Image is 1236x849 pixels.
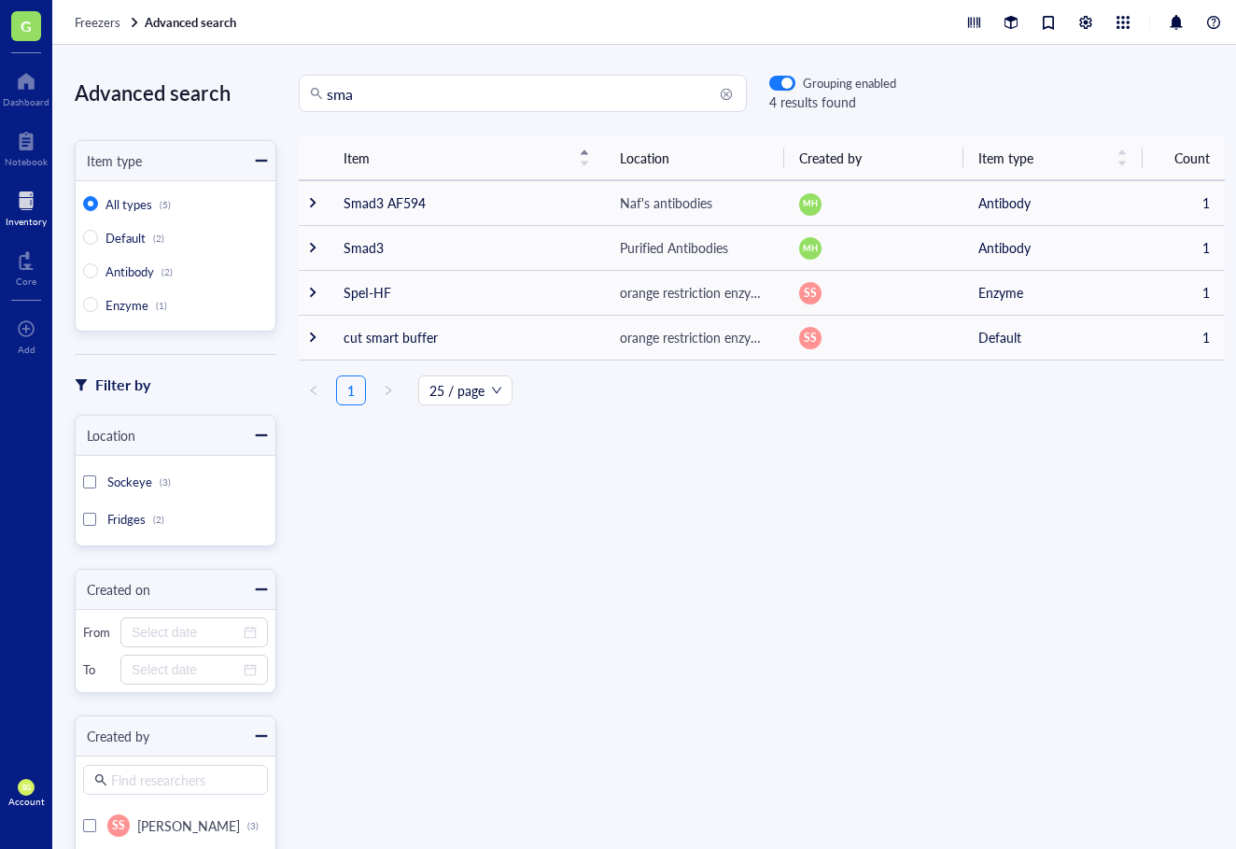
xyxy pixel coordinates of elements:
div: Advanced search [75,75,276,110]
div: Core [16,276,36,287]
span: left [308,385,319,396]
th: Count [1143,136,1225,180]
div: Purified Antibodies [620,237,728,258]
td: 1 [1143,180,1225,225]
div: Grouping enabled [803,75,896,92]
span: BG [21,784,30,792]
span: Default [105,229,146,247]
th: Item type [963,136,1143,180]
span: Item [344,148,568,168]
td: cut smart buffer [329,315,605,360]
div: orange restriction enzymes [620,282,769,303]
span: Freezers [75,13,120,31]
td: Smad3 [329,225,605,270]
div: (2) [162,266,173,277]
td: 1 [1143,270,1225,315]
li: Previous Page [299,375,329,405]
td: SpeI-HF [329,270,605,315]
div: Created on [76,579,150,600]
div: orange restriction enzymes [620,327,769,347]
td: Smad3 AF594 [329,180,605,225]
div: (1) [156,300,167,311]
span: SS [112,817,125,834]
span: Sockeye [107,473,152,490]
div: (5) [160,199,171,210]
div: Location [76,425,135,446]
span: MH [803,197,817,210]
th: Location [605,136,784,180]
a: Core [16,246,36,287]
div: Notebook [5,156,48,167]
span: G [21,14,32,37]
div: Created by [76,726,149,746]
th: Created by [784,136,963,180]
span: 25 / page [429,376,501,404]
a: Freezers [75,14,141,31]
li: Next Page [373,375,403,405]
div: From [83,624,113,641]
div: Inventory [6,216,47,227]
td: Antibody [963,225,1143,270]
input: Select date [132,659,240,680]
td: 1 [1143,225,1225,270]
td: Default [963,315,1143,360]
a: Advanced search [145,14,240,31]
span: All types [105,195,152,213]
span: SS [804,285,817,302]
div: To [83,661,113,678]
a: Inventory [6,186,47,227]
div: 4 results found [769,92,896,112]
span: Antibody [105,262,154,280]
button: left [299,375,329,405]
button: right [373,375,403,405]
div: Account [8,796,45,807]
span: Enzyme [105,296,148,314]
span: MH [803,242,817,255]
th: Item [329,136,605,180]
a: Dashboard [3,66,49,107]
div: Dashboard [3,96,49,107]
div: Add [18,344,35,355]
div: (2) [153,514,164,525]
a: 1 [337,376,365,404]
div: Naf's antibodies [620,192,712,213]
span: Item type [978,148,1105,168]
a: Notebook [5,126,48,167]
td: Enzyme [963,270,1143,315]
td: Antibody [963,180,1143,225]
span: SS [804,330,817,347]
div: Item type [76,150,142,171]
span: [PERSON_NAME] [137,816,240,835]
div: (3) [247,820,259,831]
div: Page Size [418,375,513,405]
td: 1 [1143,315,1225,360]
span: Fridges [107,510,146,528]
span: right [383,385,394,396]
li: 1 [336,375,366,405]
div: (3) [160,476,171,488]
input: Select date [132,622,240,643]
div: Filter by [95,373,150,397]
div: (2) [153,233,164,244]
